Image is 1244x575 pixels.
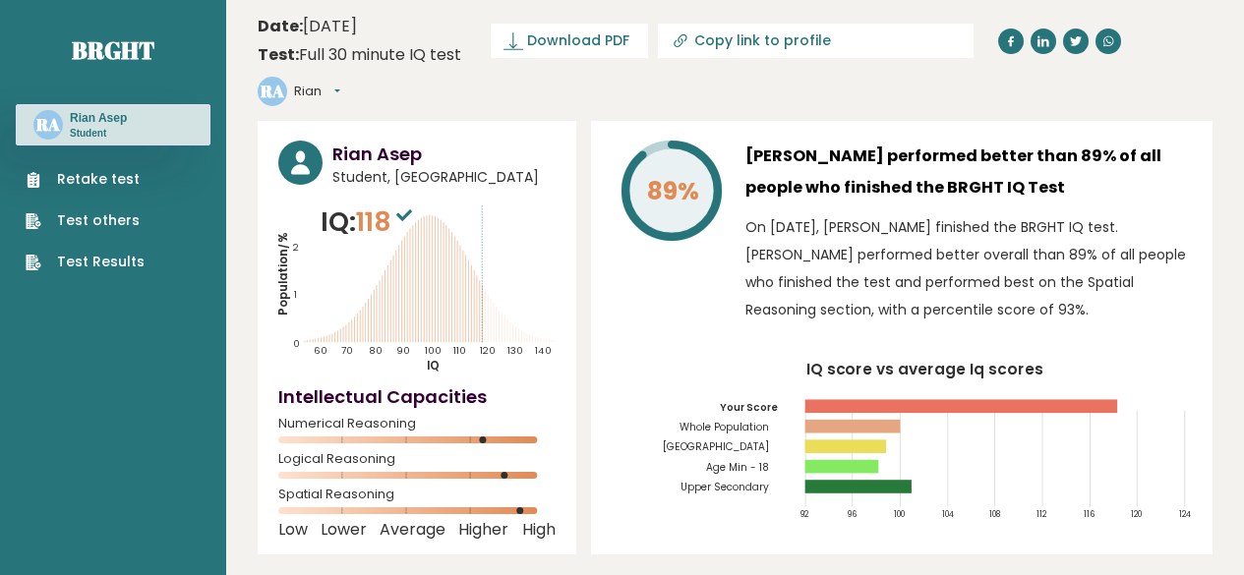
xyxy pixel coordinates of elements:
[321,202,417,242] p: IQ:
[278,490,556,498] span: Spatial Reasoning
[805,359,1043,379] tspan: IQ score vs average Iq scores
[706,460,769,475] tspan: Age Min - 18
[491,24,648,58] a: Download PDF
[332,141,556,167] h3: Rian Asep
[356,203,417,240] span: 118
[745,213,1192,323] p: On [DATE], [PERSON_NAME] finished the BRGHT IQ test. [PERSON_NAME] performed better overall than ...
[681,480,769,494] tspan: Upper Secondary
[380,526,445,534] span: Average
[1131,509,1142,521] tspan: 120
[396,344,410,357] tspan: 90
[507,344,523,357] tspan: 130
[26,169,145,190] a: Retake test
[275,232,291,316] tspan: Population/%
[278,420,556,428] span: Numerical Reasoning
[720,400,778,415] tspan: Your Score
[294,288,297,301] tspan: 1
[480,344,496,357] tspan: 120
[800,509,809,521] tspan: 92
[321,526,367,534] span: Lower
[647,174,699,208] tspan: 89%
[35,113,60,136] text: RA
[535,344,551,357] tspan: 140
[26,252,145,272] a: Test Results
[260,80,284,102] text: RA
[293,241,299,254] tspan: 2
[1037,509,1047,521] tspan: 112
[894,509,905,521] tspan: 100
[453,344,466,357] tspan: 110
[332,167,556,188] span: Student, [GEOGRAPHIC_DATA]
[424,344,441,357] tspan: 100
[70,127,127,141] p: Student
[1084,509,1095,521] tspan: 116
[258,43,299,66] b: Test:
[1179,509,1191,521] tspan: 124
[293,337,300,350] tspan: 0
[278,455,556,463] span: Logical Reasoning
[941,509,953,521] tspan: 104
[745,141,1192,203] h3: [PERSON_NAME] performed better than 89% of all people who finished the BRGHT IQ Test
[527,30,629,51] span: Download PDF
[847,509,857,521] tspan: 96
[369,344,383,357] tspan: 80
[341,344,353,357] tspan: 70
[258,43,461,67] div: Full 30 minute IQ test
[26,210,145,231] a: Test others
[258,15,357,38] time: [DATE]
[258,15,303,37] b: Date:
[70,110,127,126] h3: Rian Asep
[72,34,154,66] a: Brght
[522,526,556,534] span: High
[989,509,1000,521] tspan: 108
[663,439,769,454] tspan: [GEOGRAPHIC_DATA]
[680,420,769,434] tspan: Whole Population
[278,526,308,534] span: Low
[314,344,327,357] tspan: 60
[427,358,440,374] tspan: IQ
[458,526,508,534] span: Higher
[294,82,340,101] button: Rian
[278,383,556,410] h4: Intellectual Capacities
